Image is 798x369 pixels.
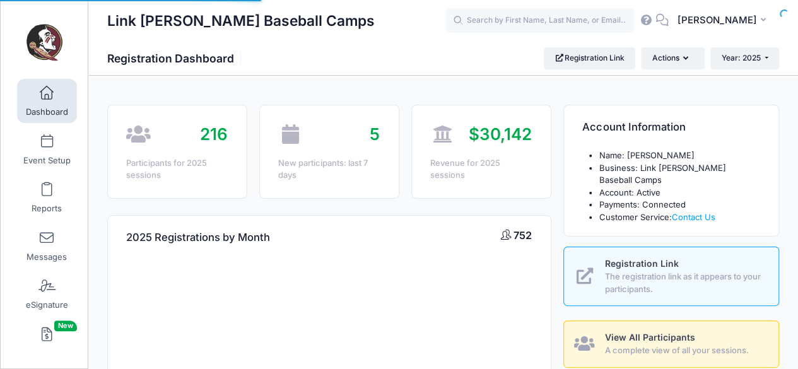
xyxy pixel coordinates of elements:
span: 752 [513,229,532,242]
img: Link Jarrett Baseball Camps [21,20,69,67]
li: Payments: Connected [599,199,760,211]
input: Search by First Name, Last Name, or Email... [445,8,635,33]
span: Reports [32,204,62,214]
span: View All Participants [605,332,695,343]
a: eSignature [17,272,77,316]
h4: 2025 Registrations by Month [126,220,270,255]
a: Link Jarrett Baseball Camps [1,13,89,73]
a: Registration Link The registration link as it appears to your participants. [563,247,779,306]
a: Dashboard [17,79,77,123]
a: Reports [17,175,77,220]
li: Customer Service: [599,211,760,224]
span: Event Setup [23,155,71,166]
span: [PERSON_NAME] [677,13,756,27]
a: View All Participants A complete view of all your sessions. [563,320,779,368]
span: 5 [370,124,380,144]
a: InvoicesNew [17,320,77,365]
span: $30,142 [469,124,532,144]
a: Registration Link [544,47,635,69]
div: New participants: last 7 days [278,157,380,182]
li: Business: Link [PERSON_NAME] Baseball Camps [599,162,760,187]
li: Name: [PERSON_NAME] [599,149,760,162]
a: Event Setup [17,127,77,172]
span: Messages [26,252,67,262]
h4: Account Information [582,110,685,146]
span: Year: 2025 [722,53,761,62]
li: Account: Active [599,187,760,199]
span: Registration Link [605,258,679,269]
button: Year: 2025 [710,47,779,69]
span: eSignature [26,300,68,311]
h1: Link [PERSON_NAME] Baseball Camps [107,6,375,35]
span: A complete view of all your sessions. [605,344,764,357]
h1: Registration Dashboard [107,52,245,65]
span: Dashboard [26,107,68,118]
span: 216 [200,124,228,144]
a: Contact Us [671,212,715,222]
div: Participants for 2025 sessions [126,157,228,182]
button: [PERSON_NAME] [669,6,779,35]
span: The registration link as it appears to your participants. [605,271,764,295]
div: Revenue for 2025 sessions [430,157,532,182]
a: Messages [17,224,77,268]
button: Actions [641,47,704,69]
span: New [54,320,77,331]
